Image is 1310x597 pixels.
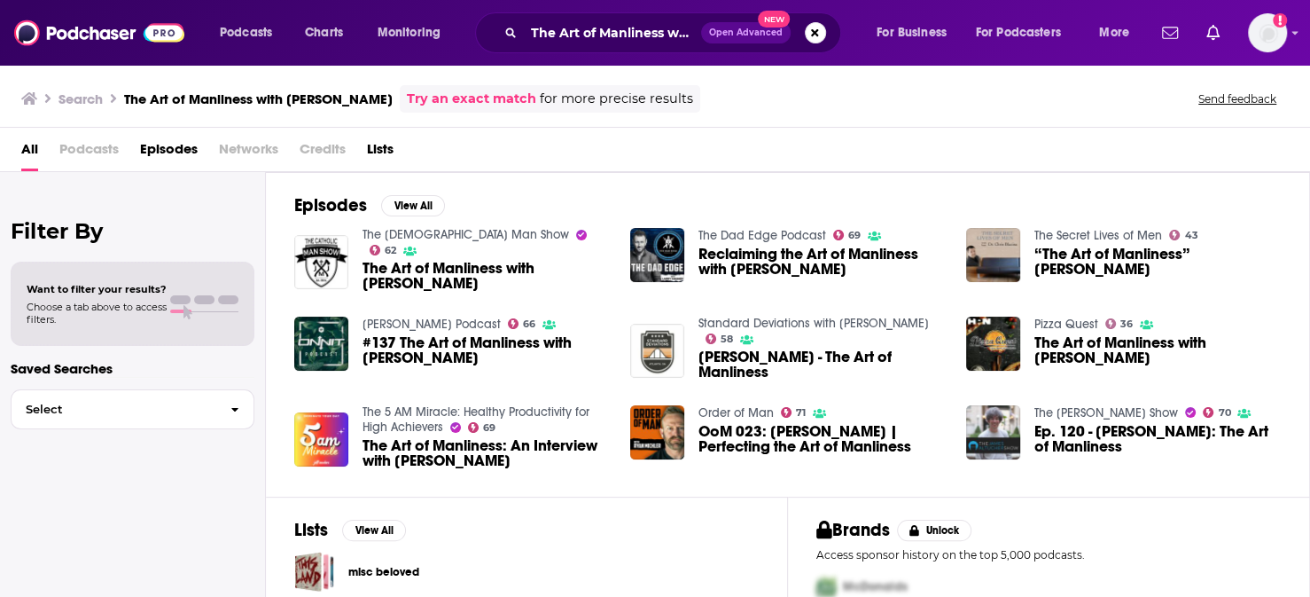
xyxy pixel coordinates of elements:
[367,135,394,171] a: Lists
[294,519,406,541] a: ListsView All
[11,360,254,377] p: Saved Searches
[294,412,348,467] img: The Art of Manliness: An Interview with Brett McKay
[630,405,684,460] a: OoM 023: Brett McKay | Perfecting the Art of Manliness
[11,389,254,429] button: Select
[1034,405,1178,420] a: The James Altucher Show
[781,407,807,418] a: 71
[1199,18,1227,48] a: Show notifications dropdown
[698,247,945,277] a: Reclaiming the Art of Manliness with Brett McKay
[1034,335,1281,365] a: The Art of Manliness with Brett McKay
[381,195,445,216] button: View All
[1273,13,1287,27] svg: Add a profile image
[897,520,972,541] button: Unlock
[964,19,1087,47] button: open menu
[1034,228,1162,243] a: The Secret Lives of Men
[976,20,1061,45] span: For Podcasters
[966,317,1020,371] img: The Art of Manliness with Brett McKay
[294,194,367,216] h2: Episodes
[492,12,858,53] div: Search podcasts, credits, & more...
[1169,230,1198,240] a: 43
[1105,318,1134,329] a: 36
[300,135,346,171] span: Credits
[630,324,684,378] img: Brett McKay - The Art of Manliness
[523,320,535,328] span: 66
[1193,91,1282,106] button: Send feedback
[1155,18,1185,48] a: Show notifications dropdown
[294,552,334,592] a: misc beloved
[27,301,167,326] span: Choose a tab above to access filters.
[12,404,216,415] span: Select
[701,22,791,43] button: Open AdvancedNew
[294,235,348,289] img: The Art of Manliness with Brett McKay
[1034,247,1281,277] span: “The Art of Manliness” [PERSON_NAME]
[363,438,609,468] span: The Art of Manliness: An Interview with [PERSON_NAME]
[698,424,945,454] a: OoM 023: Brett McKay | Perfecting the Art of Manliness
[1248,13,1287,52] span: Logged in as TESSWOODSPR
[698,405,774,420] a: Order of Man
[1034,317,1098,332] a: Pizza Quest
[294,317,348,371] img: #137 The Art of Manliness with Brett McKay
[27,283,167,295] span: Want to filter your results?
[124,90,393,107] h3: The Art of Manliness with [PERSON_NAME]
[758,11,790,27] span: New
[1218,409,1230,417] span: 70
[1087,19,1151,47] button: open menu
[706,334,734,344] a: 58
[293,19,354,47] a: Charts
[363,317,501,332] a: Kyle Kingsbury Podcast
[1034,247,1281,277] a: “The Art of Manliness” BRETT MCKAY
[833,230,862,240] a: 69
[58,90,103,107] h3: Search
[877,20,947,45] span: For Business
[630,228,684,282] img: Reclaiming the Art of Manliness with Brett McKay
[540,89,693,109] span: for more precise results
[305,20,343,45] span: Charts
[698,424,945,454] span: OoM 023: [PERSON_NAME] | Perfecting the Art of Manliness
[816,519,890,541] h2: Brands
[508,318,536,329] a: 66
[524,19,701,47] input: Search podcasts, credits, & more...
[864,19,969,47] button: open menu
[483,424,495,432] span: 69
[59,135,119,171] span: Podcasts
[219,135,278,171] span: Networks
[843,579,908,594] span: McDonalds
[1184,232,1197,240] span: 43
[698,350,945,380] a: Brett McKay - The Art of Manliness
[966,405,1020,460] img: Ep. 120 - Brett McKay: The Art of Manliness
[709,28,783,37] span: Open Advanced
[363,405,589,435] a: The 5 AM Miracle: Healthy Productivity for High Achievers
[363,261,609,291] a: The Art of Manliness with Brett McKay
[363,335,609,365] a: #137 The Art of Manliness with Brett McKay
[816,548,1281,562] p: Access sponsor history on the top 5,000 podcasts.
[294,194,445,216] a: EpisodesView All
[698,316,929,331] a: Standard Deviations with Dr. Daniel Crosby
[1034,424,1281,454] a: Ep. 120 - Brett McKay: The Art of Manliness
[378,20,441,45] span: Monitoring
[1248,13,1287,52] img: User Profile
[220,20,272,45] span: Podcasts
[21,135,38,171] a: All
[848,232,861,240] span: 69
[14,16,184,50] img: Podchaser - Follow, Share and Rate Podcasts
[698,350,945,380] span: [PERSON_NAME] - The Art of Manliness
[363,335,609,365] span: #137 The Art of Manliness with [PERSON_NAME]
[385,247,396,255] span: 62
[407,89,536,109] a: Try an exact match
[363,438,609,468] a: The Art of Manliness: An Interview with Brett McKay
[721,335,733,343] span: 58
[1120,320,1133,328] span: 36
[966,228,1020,282] img: “The Art of Manliness” BRETT MCKAY
[698,228,826,243] a: The Dad Edge Podcast
[1099,20,1129,45] span: More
